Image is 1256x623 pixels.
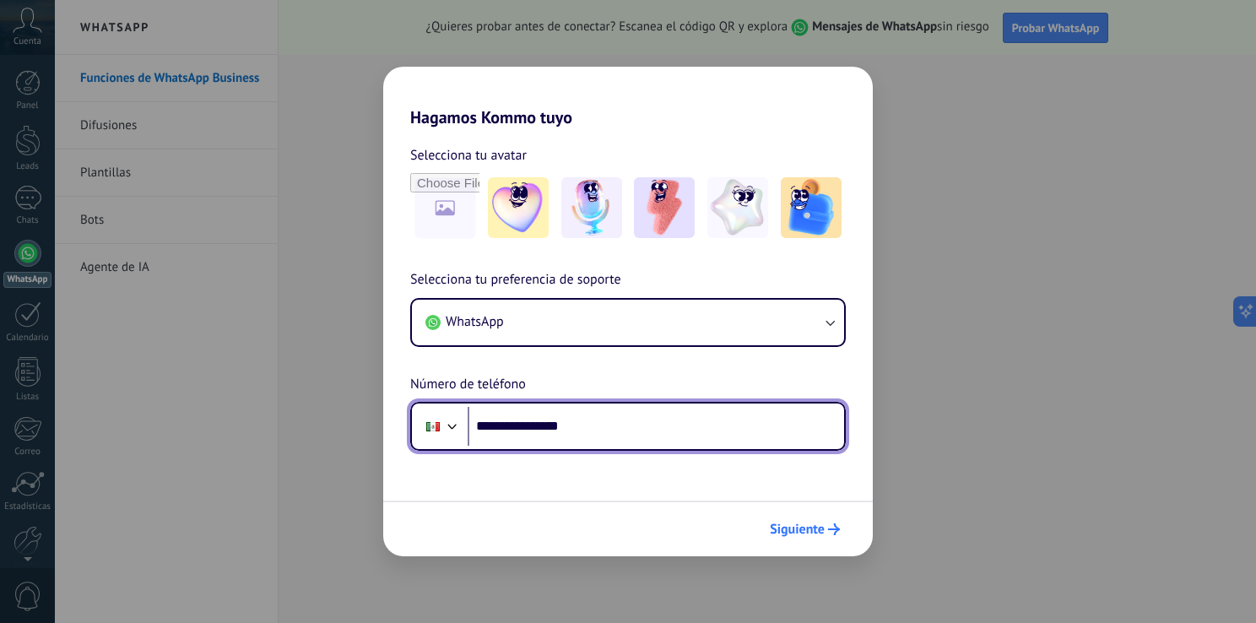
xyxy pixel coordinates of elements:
[762,515,847,544] button: Siguiente
[770,523,825,535] span: Siguiente
[417,409,449,444] div: Mexico: + 52
[412,300,844,345] button: WhatsApp
[410,374,526,396] span: Número de teléfono
[634,177,695,238] img: -3.jpeg
[488,177,549,238] img: -1.jpeg
[781,177,842,238] img: -5.jpeg
[561,177,622,238] img: -2.jpeg
[446,313,504,330] span: WhatsApp
[410,144,527,166] span: Selecciona tu avatar
[383,67,873,127] h2: Hagamos Kommo tuyo
[410,269,621,291] span: Selecciona tu preferencia de soporte
[707,177,768,238] img: -4.jpeg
